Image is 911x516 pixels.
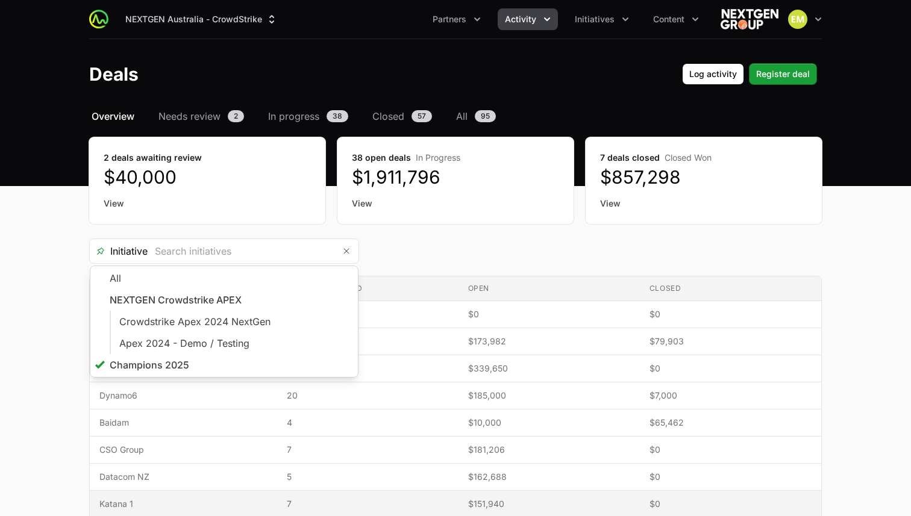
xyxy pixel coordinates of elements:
[228,110,244,122] span: 2
[268,109,319,123] span: In progress
[287,362,449,375] span: 7
[721,7,778,31] img: NEXTGEN Australia
[600,197,807,210] a: View
[425,8,488,30] button: Partners
[640,276,821,301] th: Closed
[468,498,630,510] span: $151,940
[468,362,630,375] span: $339,650
[118,8,285,30] div: Supplier switch menu
[650,498,812,510] span: $0
[99,444,268,456] span: CSO Group
[372,109,404,123] span: Closed
[788,10,807,29] img: Eric Mingus
[99,471,268,483] span: Datacom NZ
[287,335,449,347] span: 11
[653,13,684,25] span: Content
[749,63,817,85] button: Register deal
[118,8,285,30] button: NEXTGEN Australia - CrowdStrike
[468,308,630,320] span: $0
[92,109,134,123] span: Overview
[468,417,630,429] span: $10,000
[682,63,744,85] button: Log activity
[104,152,311,164] dt: 2 deals awaiting review
[158,109,221,123] span: Needs review
[287,498,449,510] span: 7
[475,110,496,122] span: 95
[568,8,636,30] button: Initiatives
[682,63,817,85] div: Primary actions
[600,166,807,188] dd: $857,298
[416,152,460,163] span: In Progress
[370,109,434,123] a: Closed57
[148,239,334,263] input: Search initiatives
[498,8,558,30] div: Activity menu
[468,471,630,483] span: $162,688
[412,110,432,122] span: 57
[99,390,268,402] span: Dynamo6
[665,152,712,163] span: Closed Won
[468,335,630,347] span: $173,982
[650,417,812,429] span: $65,462
[352,197,559,210] a: View
[89,63,139,85] h1: Deals
[650,335,812,347] span: $79,903
[327,110,348,122] span: 38
[459,276,640,301] th: Open
[505,13,536,25] span: Activity
[156,109,246,123] a: Needs review2
[104,197,311,210] a: View
[287,471,449,483] span: 5
[454,109,498,123] a: All95
[89,109,137,123] a: Overview
[89,10,108,29] img: ActivitySource
[287,417,449,429] span: 4
[287,444,449,456] span: 7
[650,444,812,456] span: $0
[650,471,812,483] span: $0
[99,417,268,429] span: Baidam
[287,308,449,320] span: 2
[650,362,812,375] span: $0
[456,109,468,123] span: All
[425,8,488,30] div: Partners menu
[90,244,148,258] span: Initiative
[99,498,268,510] span: Katana 1
[334,239,358,263] button: Remove
[433,13,466,25] span: Partners
[646,8,706,30] div: Content menu
[468,444,630,456] span: $181,206
[89,109,822,123] nav: Deals navigation
[287,390,449,402] span: 20
[568,8,636,30] div: Initiatives menu
[650,308,812,320] span: $0
[498,8,558,30] button: Activity
[689,67,737,81] span: Log activity
[756,67,810,81] span: Register deal
[575,13,615,25] span: Initiatives
[650,390,812,402] span: $7,000
[352,166,559,188] dd: $1,911,796
[104,166,311,188] dd: $40,000
[108,8,706,30] div: Main navigation
[277,276,459,301] th: Deals registered
[646,8,706,30] button: Content
[266,109,351,123] a: In progress38
[600,152,807,164] dt: 7 deals closed
[468,390,630,402] span: $185,000
[352,152,559,164] dt: 38 open deals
